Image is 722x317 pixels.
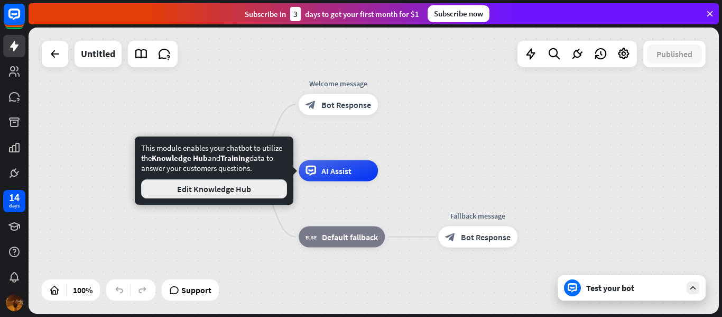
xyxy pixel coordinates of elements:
div: Subscribe in days to get your first month for $1 [245,7,419,21]
div: This module enables your chatbot to utilize the and data to answer your customers questions. [141,143,287,198]
div: days [9,202,20,210]
div: Untitled [81,41,115,67]
span: AI Assist [321,166,351,176]
div: Subscribe now [428,5,489,22]
span: Bot Response [461,232,511,242]
a: 14 days [3,190,25,212]
div: Test your bot [586,283,681,293]
button: Edit Knowledge Hub [141,179,287,198]
div: 14 [9,193,20,202]
span: Bot Response [321,99,371,110]
div: 100% [70,282,96,298]
span: Training [220,153,249,163]
span: Default fallback [322,232,378,242]
button: Published [647,44,702,64]
div: 3 [290,7,301,21]
div: Fallback message [430,211,525,221]
span: Support [181,282,211,298]
span: Knowledge Hub [152,153,208,163]
i: block_bot_response [306,99,316,110]
i: block_fallback [306,232,317,242]
div: Welcome message [291,78,386,89]
button: Open LiveChat chat widget [8,4,40,36]
i: block_bot_response [445,232,456,242]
